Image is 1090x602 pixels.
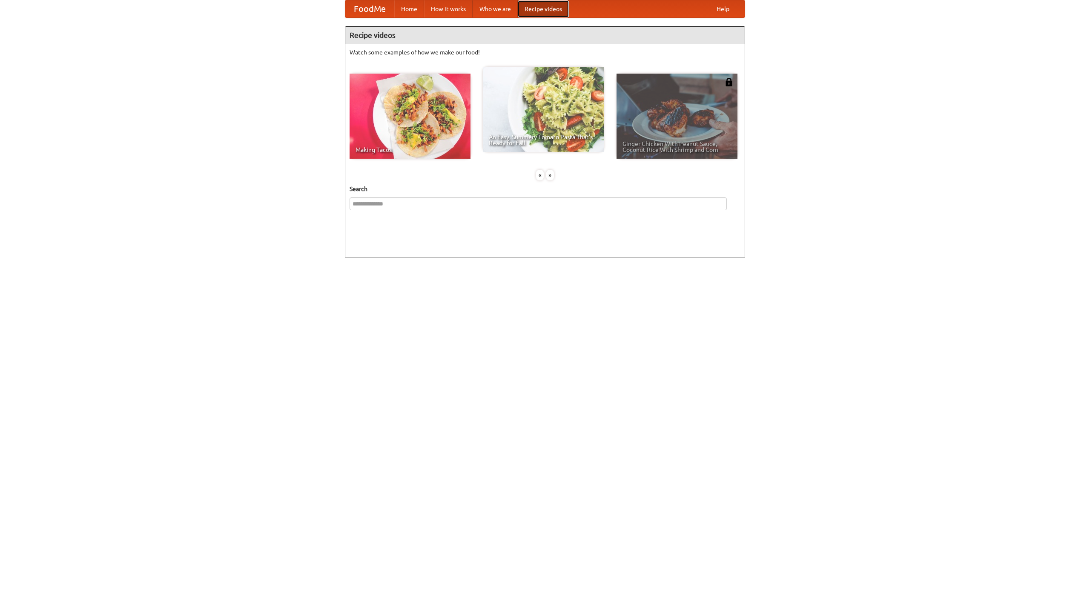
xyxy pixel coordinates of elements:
img: 483408.png [725,78,733,86]
a: Who we are [473,0,518,17]
span: Making Tacos [356,147,465,153]
span: An Easy, Summery Tomato Pasta That's Ready for Fall [489,134,598,146]
a: Recipe videos [518,0,569,17]
a: Home [394,0,424,17]
a: How it works [424,0,473,17]
a: FoodMe [345,0,394,17]
a: An Easy, Summery Tomato Pasta That's Ready for Fall [483,67,604,152]
p: Watch some examples of how we make our food! [350,48,740,57]
a: Help [710,0,736,17]
div: « [536,170,544,180]
h5: Search [350,185,740,193]
a: Making Tacos [350,74,470,159]
div: » [546,170,554,180]
h4: Recipe videos [345,27,745,44]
